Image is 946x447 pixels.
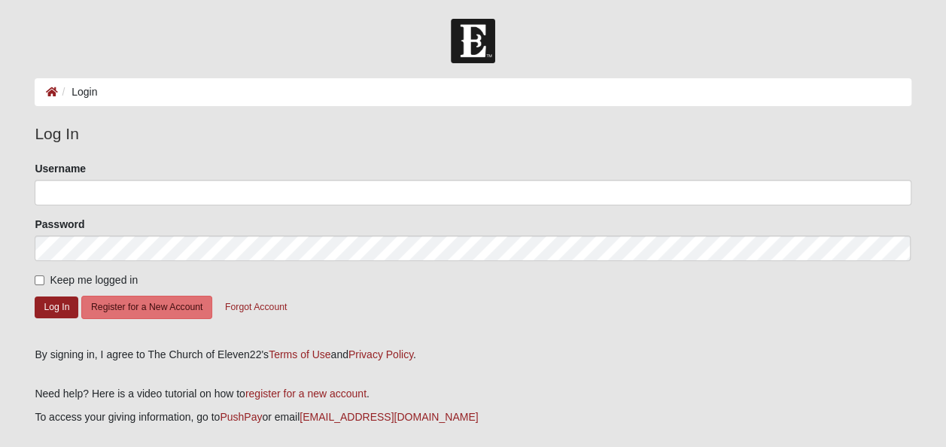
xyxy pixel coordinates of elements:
img: Church of Eleven22 Logo [451,19,495,63]
button: Forgot Account [215,296,297,319]
label: Password [35,217,84,232]
input: Keep me logged in [35,275,44,285]
button: Log In [35,296,78,318]
a: Terms of Use [269,348,330,360]
label: Username [35,161,86,176]
li: Login [58,84,97,100]
a: [EMAIL_ADDRESS][DOMAIN_NAME] [300,411,478,423]
span: Keep me logged in [50,274,138,286]
a: Privacy Policy [348,348,413,360]
button: Register for a New Account [81,296,212,319]
legend: Log In [35,122,911,146]
p: Need help? Here is a video tutorial on how to . [35,386,911,402]
a: register for a new account [245,388,367,400]
a: PushPay [220,411,262,423]
div: By signing in, I agree to The Church of Eleven22's and . [35,347,911,363]
p: To access your giving information, go to or email [35,409,911,425]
